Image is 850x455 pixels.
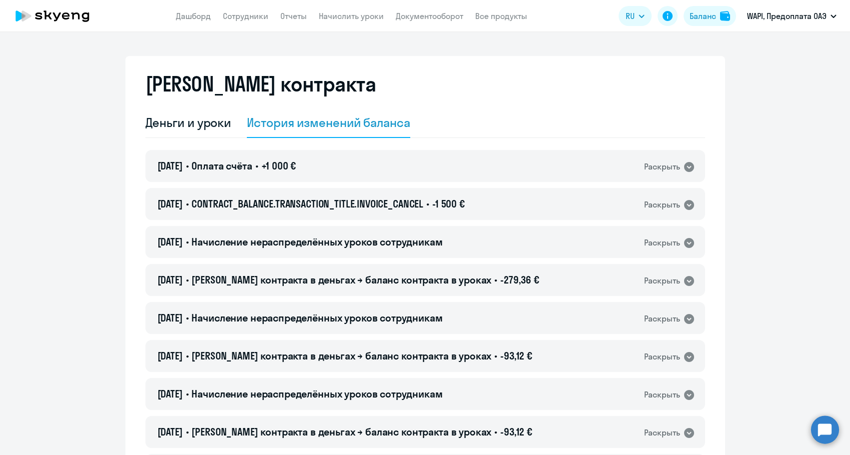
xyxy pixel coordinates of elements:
span: [DATE] [157,349,183,362]
span: [PERSON_NAME] контракта в деньгах → баланс контракта в уроках [191,349,491,362]
span: Начисление нераспределённых уроков сотрудникам [191,235,442,248]
p: WAPI, Предоплата ОАЭ [747,10,827,22]
span: • [186,425,189,438]
a: Отчеты [280,11,307,21]
span: -93,12 € [500,425,532,438]
img: balance [720,11,730,21]
span: • [255,159,258,172]
div: Раскрыть [644,312,680,325]
span: • [186,197,189,210]
span: [PERSON_NAME] контракта в деньгах → баланс контракта в уроках [191,273,491,286]
span: Начисление нераспределённых уроков сотрудникам [191,311,442,324]
div: Раскрыть [644,426,680,439]
div: Раскрыть [644,160,680,173]
span: [DATE] [157,197,183,210]
span: RU [626,10,635,22]
a: Начислить уроки [319,11,384,21]
span: [PERSON_NAME] контракта в деньгах → баланс контракта в уроках [191,425,491,438]
div: Баланс [690,10,716,22]
h2: [PERSON_NAME] контракта [145,72,376,96]
span: • [426,197,429,210]
span: Начисление нераспределённых уроков сотрудникам [191,387,442,400]
span: Оплата счёта [191,159,252,172]
span: CONTRACT_BALANCE.TRANSACTION_TITLE.INVOICE_CANCEL [191,197,423,210]
span: [DATE] [157,235,183,248]
a: Дашборд [176,11,211,21]
span: [DATE] [157,311,183,324]
span: • [186,159,189,172]
div: Раскрыть [644,350,680,363]
span: • [186,273,189,286]
a: Все продукты [475,11,527,21]
div: Раскрыть [644,236,680,249]
span: [DATE] [157,425,183,438]
span: • [186,235,189,248]
span: [DATE] [157,273,183,286]
span: • [494,273,497,286]
a: Сотрудники [223,11,268,21]
span: • [186,311,189,324]
span: [DATE] [157,159,183,172]
div: Раскрыть [644,274,680,287]
div: Раскрыть [644,198,680,211]
button: RU [619,6,652,26]
a: Документооборот [396,11,463,21]
span: +1 000 € [261,159,296,172]
div: Деньги и уроки [145,114,231,130]
span: -279,36 € [500,273,539,286]
span: • [186,349,189,362]
span: -93,12 € [500,349,532,362]
span: • [186,387,189,400]
span: [DATE] [157,387,183,400]
span: • [494,425,497,438]
div: Раскрыть [644,388,680,401]
button: Балансbalance [684,6,736,26]
span: • [494,349,497,362]
span: -1 500 € [432,197,465,210]
div: История изменений баланса [247,114,410,130]
button: WAPI, Предоплата ОАЭ [742,4,842,28]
